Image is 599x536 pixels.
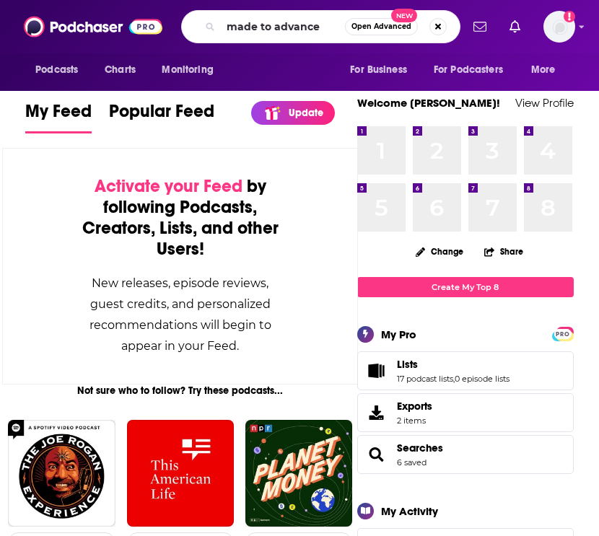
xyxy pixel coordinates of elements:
[245,420,352,527] img: Planet Money
[397,400,432,413] span: Exports
[109,100,214,131] span: Popular Feed
[397,374,453,384] a: 17 podcast lists
[350,60,407,80] span: For Business
[25,100,92,131] span: My Feed
[397,358,510,371] a: Lists
[109,100,214,133] a: Popular Feed
[35,60,78,80] span: Podcasts
[25,100,92,133] a: My Feed
[152,56,232,84] button: open menu
[543,11,575,43] span: Logged in as EllaRoseMurphy
[351,23,411,30] span: Open Advanced
[521,56,574,84] button: open menu
[95,175,242,197] span: Activate your Feed
[554,328,572,338] a: PRO
[340,56,425,84] button: open menu
[468,14,492,39] a: Show notifications dropdown
[357,277,574,296] a: Create My Top 8
[504,14,526,39] a: Show notifications dropdown
[564,11,575,22] svg: Email not verified
[221,15,345,38] input: Search podcasts, credits, & more...
[357,351,574,390] span: Lists
[455,374,510,384] a: 0 episode lists
[531,60,556,80] span: More
[543,11,575,43] img: User Profile
[251,101,335,125] a: Update
[484,237,524,265] button: Share
[357,96,500,110] a: Welcome [PERSON_NAME]!
[95,56,144,84] a: Charts
[162,60,213,80] span: Monitoring
[397,457,427,467] a: 6 saved
[397,416,432,426] span: 2 items
[434,60,503,80] span: For Podcasters
[391,9,417,22] span: New
[397,358,418,371] span: Lists
[75,273,285,356] div: New releases, episode reviews, guest credits, and personalized recommendations will begin to appe...
[381,328,416,341] div: My Pro
[362,444,391,465] a: Searches
[8,420,115,527] img: The Joe Rogan Experience
[345,18,418,35] button: Open AdvancedNew
[453,374,455,384] span: ,
[127,420,234,527] img: This American Life
[75,176,285,260] div: by following Podcasts, Creators, Lists, and other Users!
[554,329,572,340] span: PRO
[407,242,472,260] button: Change
[2,385,358,397] div: Not sure who to follow? Try these podcasts...
[289,107,323,119] p: Update
[543,11,575,43] button: Show profile menu
[181,10,460,43] div: Search podcasts, credits, & more...
[424,56,524,84] button: open menu
[515,96,574,110] a: View Profile
[357,393,574,432] a: Exports
[397,441,443,454] a: Searches
[362,403,391,423] span: Exports
[362,361,391,381] a: Lists
[25,56,97,84] button: open menu
[357,435,574,474] span: Searches
[24,13,162,40] img: Podchaser - Follow, Share and Rate Podcasts
[105,60,136,80] span: Charts
[381,504,438,518] div: My Activity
